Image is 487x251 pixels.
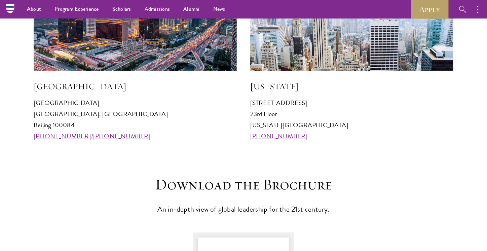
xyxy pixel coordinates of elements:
[34,131,151,141] a: [PHONE_NUMBER]/[PHONE_NUMBER]
[250,131,308,141] a: [PHONE_NUMBER]
[34,81,237,92] h5: [GEOGRAPHIC_DATA]
[250,81,453,92] h5: [US_STATE]
[34,97,237,142] p: [GEOGRAPHIC_DATA] [GEOGRAPHIC_DATA], [GEOGRAPHIC_DATA] Beijing 100084
[139,175,348,194] h3: Download the Brochure
[250,97,453,142] p: [STREET_ADDRESS] 23rd Floor [US_STATE][GEOGRAPHIC_DATA]
[139,203,348,216] p: An in-depth view of global leadership for the 21st century.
